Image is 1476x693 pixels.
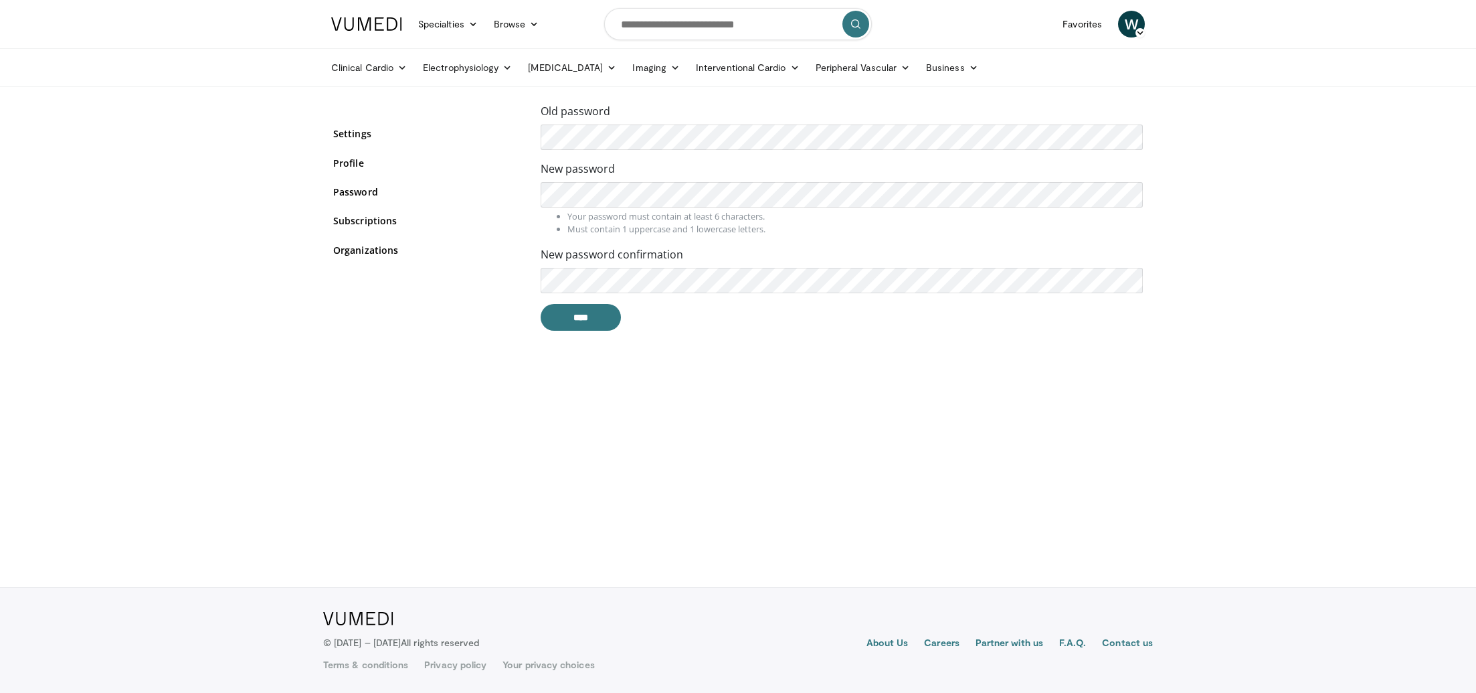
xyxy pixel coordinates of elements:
p: © [DATE] – [DATE] [323,636,480,649]
input: Search topics, interventions [604,8,872,40]
a: Imaging [624,54,688,81]
a: Organizations [333,243,521,257]
a: Settings [333,127,521,141]
a: Peripheral Vascular [808,54,918,81]
a: Favorites [1054,11,1110,37]
a: Profile [333,156,521,170]
label: New password confirmation [541,246,683,262]
a: Specialties [410,11,486,37]
a: F.A.Q. [1059,636,1086,652]
a: W [1118,11,1145,37]
span: All rights reserved [401,637,479,648]
a: Contact us [1102,636,1153,652]
a: Interventional Cardio [688,54,808,81]
a: Your privacy choices [502,658,594,672]
a: Terms & conditions [323,658,408,672]
a: Password [333,185,521,199]
a: About Us [866,636,909,652]
a: Careers [924,636,959,652]
a: Partner with us [976,636,1043,652]
label: Old password [541,103,610,119]
li: Your password must contain at least 6 characters. [567,210,1143,223]
a: Privacy policy [424,658,486,672]
img: VuMedi Logo [323,612,393,625]
a: Clinical Cardio [323,54,415,81]
label: New password [541,161,615,177]
a: Business [918,54,986,81]
a: Browse [486,11,547,37]
li: Must contain 1 uppercase and 1 lowercase letters. [567,223,1143,236]
a: Subscriptions [333,214,521,228]
img: VuMedi Logo [331,17,402,31]
a: [MEDICAL_DATA] [520,54,624,81]
a: Electrophysiology [415,54,520,81]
